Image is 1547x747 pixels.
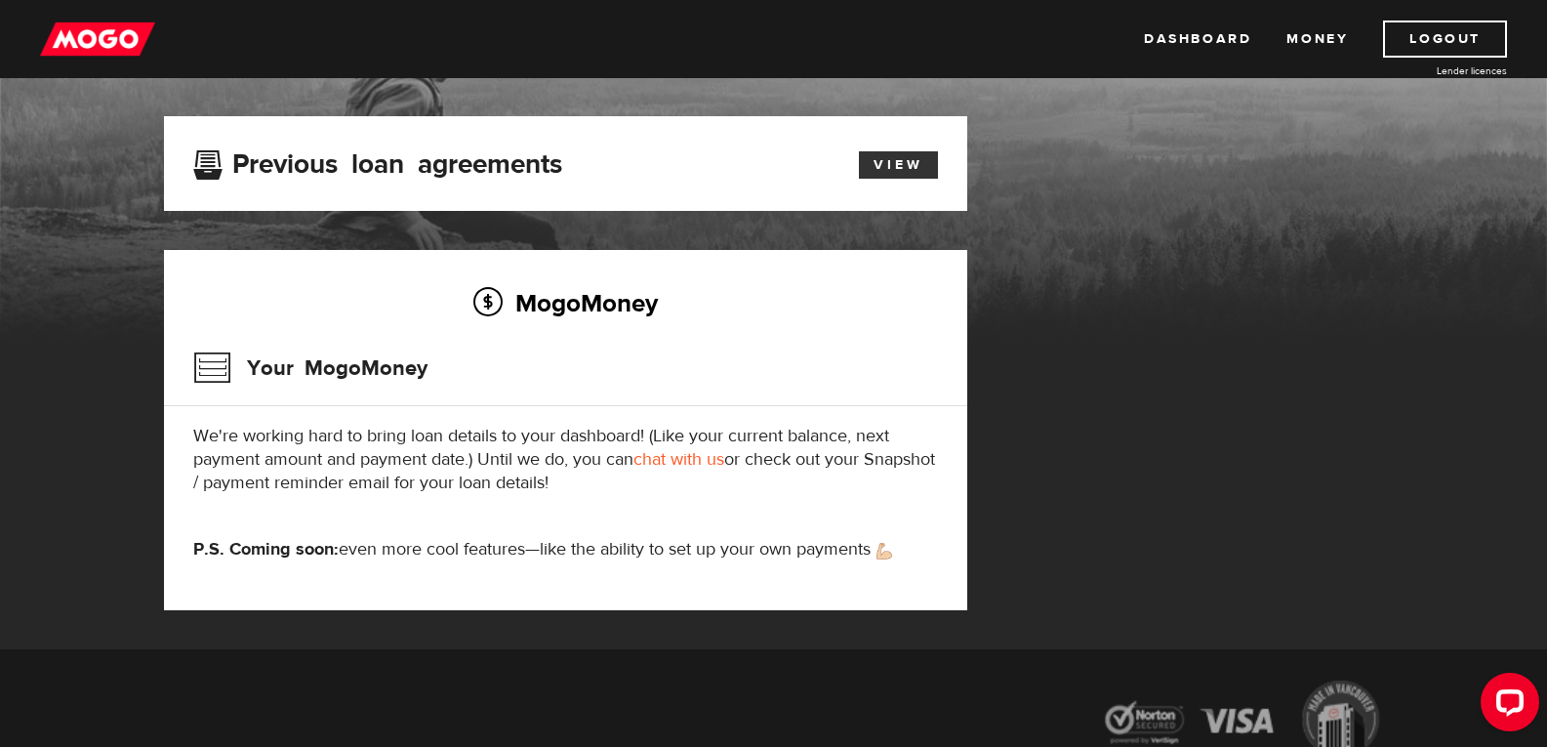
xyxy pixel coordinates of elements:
strong: P.S. Coming soon: [193,538,339,560]
p: We're working hard to bring loan details to your dashboard! (Like your current balance, next paym... [193,425,938,495]
a: Dashboard [1144,21,1251,58]
h3: Your MogoMoney [193,343,427,394]
img: strong arm emoji [876,543,892,560]
a: Lender licences [1361,63,1507,78]
iframe: LiveChat chat widget [1465,665,1547,747]
img: mogo_logo-11ee424be714fa7cbb0f0f49df9e16ec.png [40,21,155,58]
a: chat with us [633,448,724,471]
a: Money [1286,21,1348,58]
h2: MogoMoney [193,282,938,323]
h3: Previous loan agreements [193,148,562,174]
a: View [859,151,938,179]
p: even more cool features—like the ability to set up your own payments [193,538,938,561]
a: Logout [1383,21,1507,58]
